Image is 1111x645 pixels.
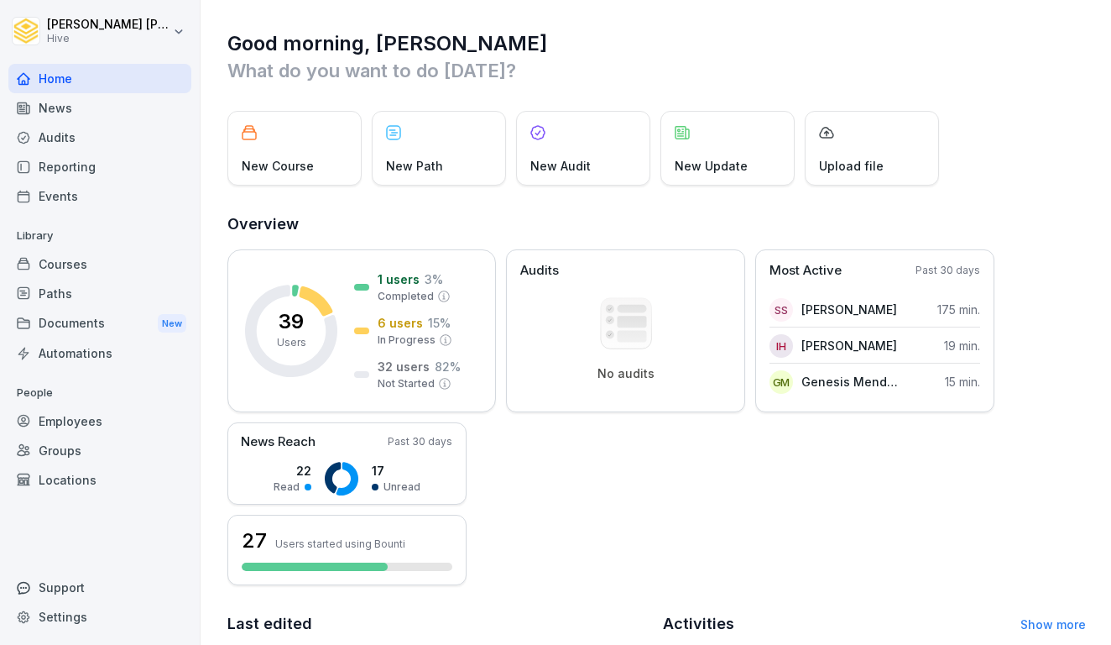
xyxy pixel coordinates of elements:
[8,308,191,339] div: Documents
[937,301,980,318] p: 175 min.
[530,157,591,175] p: New Audit
[241,433,316,452] p: News Reach
[769,334,793,358] div: IH
[227,57,1086,84] p: What do you want to do [DATE]?
[769,370,793,394] div: GM
[378,376,435,391] p: Not Started
[386,157,443,175] p: New Path
[675,157,748,175] p: New Update
[8,308,191,339] a: DocumentsNew
[428,314,451,332] p: 15 %
[275,537,405,550] p: Users started using Bounti
[945,373,980,391] p: 15 min.
[227,612,651,636] h2: Last edited
[227,30,1086,57] h1: Good morning, [PERSON_NAME]
[378,358,430,375] p: 32 users
[944,337,980,354] p: 19 min.
[8,64,191,93] a: Home
[274,462,311,480] p: 22
[378,270,420,288] p: 1 users
[47,33,170,45] p: Hive
[915,263,980,278] p: Past 30 days
[8,249,191,279] a: Courses
[597,366,655,381] p: No audits
[425,270,443,288] p: 3 %
[242,157,314,175] p: New Course
[8,223,191,249] p: Library
[378,333,436,348] p: In Progress
[8,279,191,308] a: Paths
[277,335,306,350] p: Users
[158,314,186,333] div: New
[435,358,461,375] p: 82 %
[279,312,304,332] p: 39
[383,480,420,495] p: Unread
[801,337,897,354] p: [PERSON_NAME]
[520,261,559,281] p: Audits
[8,406,191,436] a: Employees
[242,527,267,555] h3: 27
[769,261,842,281] p: Most Active
[227,212,1086,236] h2: Overview
[8,123,191,152] a: Audits
[372,462,420,480] p: 17
[378,314,423,332] p: 6 users
[8,573,191,602] div: Support
[8,152,191,181] a: Reporting
[388,434,452,449] p: Past 30 days
[8,338,191,368] a: Automations
[769,298,793,322] div: SS
[378,289,434,304] p: Completed
[274,480,300,495] p: Read
[8,465,191,495] a: Locations
[1020,617,1086,632] a: Show more
[8,602,191,632] a: Settings
[8,436,191,465] a: Groups
[8,380,191,406] p: People
[819,157,884,175] p: Upload file
[8,93,191,123] a: News
[8,181,191,211] a: Events
[801,301,897,318] p: [PERSON_NAME]
[801,373,898,391] p: Genesis Mendoza
[47,18,170,32] p: [PERSON_NAME] [PERSON_NAME]
[663,612,734,636] h2: Activities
